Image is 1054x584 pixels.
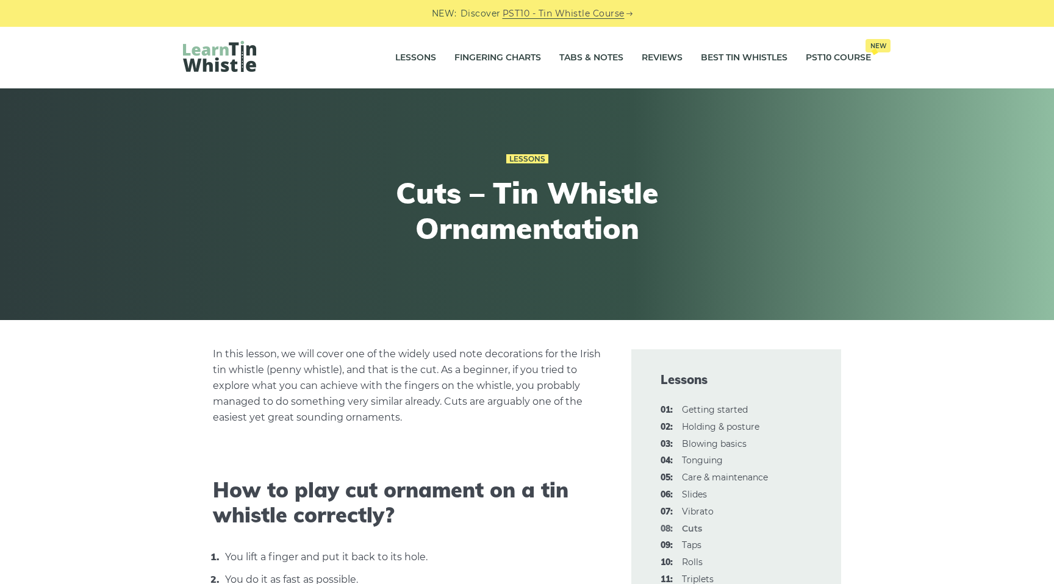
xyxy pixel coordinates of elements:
[454,43,541,73] a: Fingering Charts
[661,538,673,553] span: 09:
[222,549,602,565] li: You lift a finger and put it back to its hole.
[642,43,683,73] a: Reviews
[682,557,703,568] a: 10:Rolls
[661,454,673,468] span: 04:
[661,403,673,418] span: 01:
[682,404,748,415] a: 01:Getting started
[682,438,747,449] a: 03:Blowing basics
[661,437,673,452] span: 03:
[395,43,436,73] a: Lessons
[682,489,707,500] a: 06:Slides
[682,455,723,466] a: 04:Tonguing
[701,43,787,73] a: Best Tin Whistles
[682,506,714,517] a: 07:Vibrato
[661,488,673,502] span: 06:
[661,471,673,485] span: 05:
[682,539,701,550] a: 09:Taps
[661,522,673,536] span: 08:
[806,43,871,73] a: PST10 CourseNew
[682,523,702,534] strong: Cuts
[213,346,602,426] p: In this lesson, we will cover one of the widely used note decorations for the Irish tin whistle (...
[682,421,759,432] a: 02:Holding & posture
[506,154,548,164] a: Lessons
[866,39,891,52] span: New
[682,472,768,483] a: 05:Care & maintenance
[303,176,751,246] h1: Cuts – Tin Whistle Ornamentation
[661,371,812,388] span: Lessons
[661,555,673,570] span: 10:
[661,505,673,519] span: 07:
[213,478,602,528] h2: How to play cut ornament on a tin whistle correctly?
[661,420,673,435] span: 02:
[183,41,256,72] img: LearnTinWhistle.com
[559,43,623,73] a: Tabs & Notes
